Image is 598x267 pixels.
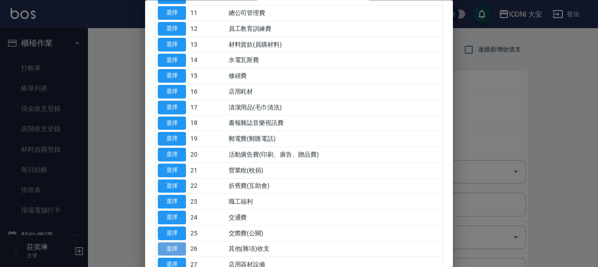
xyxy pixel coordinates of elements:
[158,22,186,36] button: 選擇
[188,147,226,163] td: 20
[188,210,226,226] td: 24
[226,53,442,69] td: 水電瓦斯費
[226,241,442,257] td: 其他(雜項)收支
[158,38,186,51] button: 選擇
[158,117,186,130] button: 選擇
[158,164,186,177] button: 選擇
[188,100,226,116] td: 17
[188,53,226,69] td: 14
[158,69,186,83] button: 選擇
[158,7,186,20] button: 選擇
[158,54,186,67] button: 選擇
[158,179,186,193] button: 選擇
[188,68,226,84] td: 15
[188,226,226,241] td: 25
[188,84,226,100] td: 16
[226,179,442,194] td: 折舊費(互助會)
[226,37,442,53] td: 材料貨款(員購材料)
[226,147,442,163] td: 活動廣告費(印刷、廣告、贈品費)
[158,211,186,225] button: 選擇
[158,242,186,256] button: 選擇
[158,195,186,209] button: 選擇
[188,163,226,179] td: 21
[188,116,226,132] td: 18
[188,21,226,37] td: 12
[188,37,226,53] td: 13
[226,5,442,21] td: 總公司管理費
[158,148,186,162] button: 選擇
[226,210,442,226] td: 交通費
[188,5,226,21] td: 11
[226,68,442,84] td: 修繕費
[226,84,442,100] td: 店用耗材
[158,85,186,99] button: 選擇
[226,21,442,37] td: 員工教育訓練費
[226,100,442,116] td: 清潔用品(毛巾清洗)
[158,227,186,240] button: 選擇
[226,163,442,179] td: 營業稅(稅捐)
[226,194,442,210] td: 職工福利
[226,116,442,132] td: 書報雜誌音樂視訊費
[188,241,226,257] td: 26
[226,226,442,241] td: 交際費(公關)
[158,101,186,114] button: 選擇
[188,194,226,210] td: 23
[158,132,186,146] button: 選擇
[188,179,226,194] td: 22
[226,131,442,147] td: 郵電費(郵匯電話)
[188,131,226,147] td: 19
